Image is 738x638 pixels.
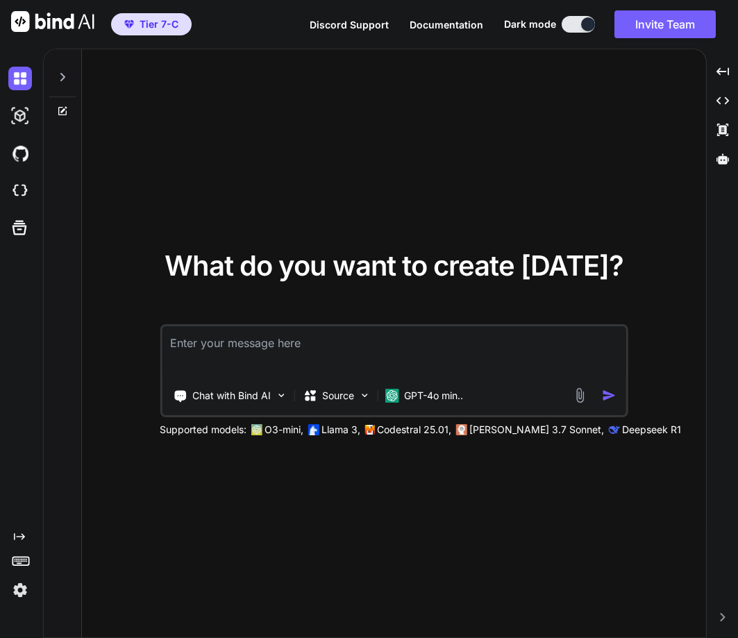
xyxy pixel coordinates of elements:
[504,17,556,31] span: Dark mode
[310,19,389,31] span: Discord Support
[404,389,463,403] p: GPT-4o min..
[622,423,681,437] p: Deepseek R1
[410,19,483,31] span: Documentation
[8,67,32,90] img: darkChat
[455,424,467,435] img: claude
[602,388,617,403] img: icon
[111,13,192,35] button: premiumTier 7-C
[11,11,94,32] img: Bind AI
[192,389,271,403] p: Chat with Bind AI
[265,423,303,437] p: O3-mini,
[275,389,287,401] img: Pick Tools
[321,423,360,437] p: Llama 3,
[469,423,604,437] p: [PERSON_NAME] 3.7 Sonnet,
[608,424,619,435] img: claude
[385,389,399,403] img: GPT-4o mini
[377,423,451,437] p: Codestral 25.01,
[140,17,178,31] span: Tier 7-C
[358,389,370,401] img: Pick Models
[251,424,262,435] img: GPT-4
[124,20,134,28] img: premium
[8,578,32,602] img: settings
[410,17,483,32] button: Documentation
[8,104,32,128] img: darkAi-studio
[310,17,389,32] button: Discord Support
[8,142,32,165] img: githubDark
[614,10,716,38] button: Invite Team
[165,249,623,283] span: What do you want to create [DATE]?
[160,423,246,437] p: Supported models:
[364,425,374,435] img: Mistral-AI
[308,424,319,435] img: Llama2
[8,179,32,203] img: cloudideIcon
[572,387,588,403] img: attachment
[322,389,354,403] p: Source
